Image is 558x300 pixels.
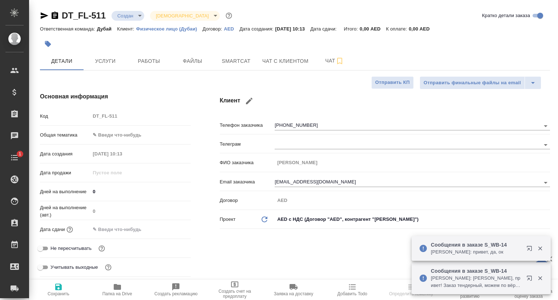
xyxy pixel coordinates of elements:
div: split button [420,76,541,89]
button: Доп статусы указывают на важность/срочность заказа [224,11,234,20]
p: Ответственная команда: [40,26,97,32]
a: AED [224,25,239,32]
p: Email заказчика [220,178,275,186]
a: DT_FL-511 [62,11,106,20]
span: Smartcat [219,57,254,66]
p: Проект [220,216,236,223]
div: ✎ Введи что-нибудь [93,131,182,139]
button: Заявка на доставку [264,280,323,300]
p: [DATE] 10:13 [275,26,311,32]
p: Дата сдачи [40,226,65,233]
button: Создать счет на предоплату [205,280,264,300]
a: 1 [2,149,27,167]
p: AED [224,26,239,32]
span: Создать рекламацию [154,291,198,296]
p: [PERSON_NAME]: [PERSON_NAME], привет! Заказ тендерный, можем по вёрсте удешевить заказ? [431,275,522,289]
h4: Основная информация [40,92,191,101]
svg: Подписаться [335,57,344,65]
button: Открыть в новой вкладке [522,271,539,288]
span: Детали [44,57,79,66]
span: Чат с клиентом [262,57,308,66]
input: Пустое поле [90,206,190,216]
div: AED с НДС (Договор "AED", контрагент "[PERSON_NAME]") [275,213,550,226]
span: Отправить КП [375,78,410,87]
div: ✎ Введи что-нибудь [90,129,190,141]
p: [PERSON_NAME]: привет, да, ок [431,248,522,256]
button: Включи, если не хочешь, чтобы указанная дата сдачи изменилась после переставления заказа в 'Подтв... [97,244,106,253]
div: Создан [112,11,144,21]
button: Сохранить [29,280,88,300]
button: Отправить финальные файлы на email [420,76,525,89]
button: Создать рекламацию [147,280,206,300]
span: Отправить финальные файлы на email [424,79,521,87]
button: Определить тематику [382,280,441,300]
input: Пустое поле [90,149,154,159]
p: Клиент: [117,26,136,32]
button: Open [541,178,551,188]
button: Добавить тэг [40,36,56,52]
button: Выбери, если сб и вс нужно считать рабочими днями для выполнения заказа. [104,263,113,272]
button: Добавить Todo [323,280,382,300]
p: Сообщения в заказе S_WB-14 [431,241,522,248]
p: 0,00 AED [360,26,386,32]
p: Дата сдачи: [310,26,338,32]
div: Создан [150,11,219,21]
button: Папка на Drive [88,280,147,300]
h4: Клиент [220,92,550,110]
p: 0,00 AED [409,26,435,32]
p: Договор: [203,26,224,32]
span: Работы [132,57,166,66]
span: Кратко детали заказа [482,12,530,19]
p: Дата создания [40,150,90,158]
span: Папка на Drive [102,291,132,296]
span: Файлы [175,57,210,66]
button: Создан [115,13,136,19]
span: Чат [317,56,352,65]
p: Физическое лицо (Дубаи) [136,26,203,32]
p: ФИО заказчика [220,159,275,166]
span: Добавить Todo [337,291,367,296]
button: Open [541,140,551,150]
p: К оплате: [386,26,409,32]
button: Если добавить услуги и заполнить их объемом, то дата рассчитается автоматически [65,225,74,234]
button: Открыть в новой вкладке [522,241,539,259]
input: ✎ Введи что-нибудь [90,224,154,235]
p: Сообщения в заказе S_WB-14 [431,267,522,275]
button: Скопировать ссылку для ЯМессенджера [40,11,49,20]
input: Пустое поле [90,167,154,178]
p: Общая тематика [40,131,90,139]
button: Отправить КП [371,76,414,89]
span: Услуги [88,57,123,66]
span: Заявка на доставку [274,291,313,296]
button: Open [541,121,551,131]
p: Код [40,113,90,120]
p: Телефон заказчика [220,122,275,129]
p: Дней на выполнение (авт.) [40,204,90,219]
p: Дата продажи [40,169,90,177]
p: Договор [220,197,275,204]
span: Сохранить [48,291,69,296]
input: Пустое поле [275,195,550,206]
input: ✎ Введи что-нибудь [90,186,190,197]
p: Дубай [97,26,117,32]
span: Учитывать выходные [50,264,98,271]
span: 1 [14,150,25,158]
p: Итого: [344,26,360,32]
span: Определить тематику [389,291,433,296]
button: Скопировать ссылку [50,11,59,20]
p: Дата создания: [239,26,275,32]
a: Физическое лицо (Дубаи) [136,25,203,32]
button: Закрыть [533,245,547,252]
p: Дней на выполнение [40,188,90,195]
button: [DEMOGRAPHIC_DATA] [154,13,211,19]
input: Пустое поле [275,157,550,168]
input: Пустое поле [90,111,190,121]
span: Не пересчитывать [50,245,92,252]
p: Телеграм [220,141,275,148]
span: Создать счет на предоплату [210,289,260,299]
button: Закрыть [533,275,547,281]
